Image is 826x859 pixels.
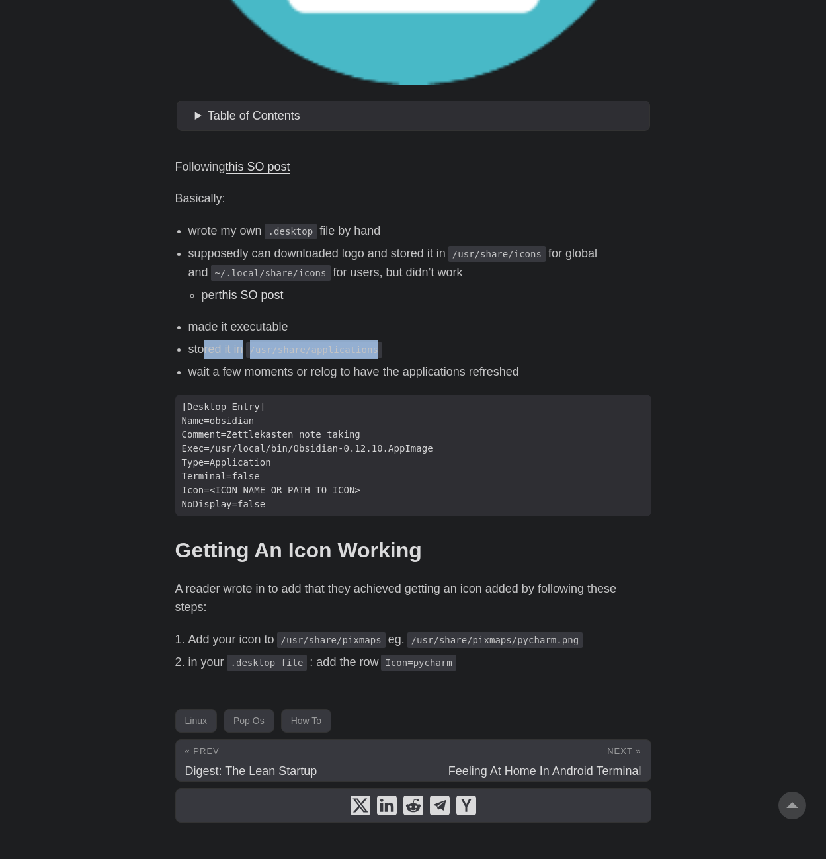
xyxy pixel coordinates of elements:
span: Digest: The Lean Startup [185,764,317,778]
span: Icon=<ICON NAME OR PATH TO ICON> [175,483,367,497]
li: per [202,286,651,305]
a: share How To Add Application To Pop OS Gnome Launcher on reddit [403,796,423,815]
a: How To [281,709,331,733]
span: NoDisplay=false [175,497,272,511]
h2: Getting An Icon Working [175,538,651,563]
li: supposedly can downloaded logo and stored it in for global and for users, but didn’t work [188,244,651,304]
p: Basically: [175,189,651,208]
code: /usr/share/applications [246,342,382,358]
span: Exec=/usr/local/bin/Obsidian-0.12.10.AppImage [175,442,440,456]
li: Add your icon to eg. [188,630,651,649]
p: Following [175,157,651,177]
a: Next » Feeling At Home In Android Terminal [413,740,651,781]
span: Comment=Zettlekasten note taking [175,428,367,442]
span: Type=Application [175,456,278,470]
li: wait a few moments or relog to have the applications refreshed [188,362,651,382]
span: [Desktop Entry] [175,400,272,414]
span: Name=obsidian [175,414,261,428]
li: stored it in [188,340,651,359]
a: go to top [778,792,806,819]
a: share How To Add Application To Pop OS Gnome Launcher on x [351,796,370,815]
span: Terminal=false [175,470,267,483]
li: made it executable [188,317,651,337]
a: this SO post [226,160,290,173]
code: /usr/share/icons [448,246,546,262]
code: /usr/share/pixmaps/pycharm.png [407,632,583,648]
li: wrote my own file by hand [188,222,651,241]
span: Feeling At Home In Android Terminal [448,764,641,778]
a: share How To Add Application To Pop OS Gnome Launcher on linkedin [377,796,397,815]
span: Next » [607,746,641,756]
a: this SO post [219,288,284,302]
a: « Prev Digest: The Lean Startup [176,740,413,781]
code: .desktop file [227,655,308,671]
span: « Prev [185,746,220,756]
a: share How To Add Application To Pop OS Gnome Launcher on ycombinator [456,796,476,815]
a: Linux [175,709,217,733]
a: Pop Os [224,709,274,733]
code: .desktop [265,224,317,239]
span: Table of Contents [208,109,300,122]
code: Icon=pycharm [381,655,456,671]
a: share How To Add Application To Pop OS Gnome Launcher on telegram [430,796,450,815]
p: A reader wrote in to add that they achieved getting an icon added by following these steps: [175,579,651,618]
code: ~/.local/share/icons [211,265,331,281]
li: in your : add the row [188,653,651,672]
summary: Table of Contents [195,106,645,126]
code: /usr/share/pixmaps [277,632,386,648]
